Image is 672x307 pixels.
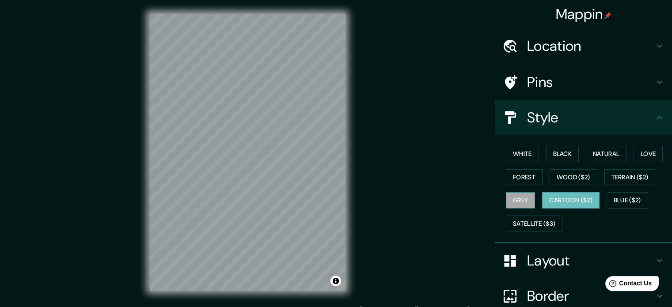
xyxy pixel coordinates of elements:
button: Cartoon ($2) [542,192,600,208]
canvas: Map [150,14,345,291]
img: pin-icon.png [604,12,611,19]
button: Forest [506,169,543,186]
div: Layout [495,243,672,278]
button: Blue ($2) [607,192,648,208]
button: Grey [506,192,535,208]
h4: Mappin [556,5,612,23]
div: Style [495,100,672,135]
button: Satellite ($3) [506,216,562,232]
button: Black [546,146,579,162]
button: Natural [586,146,626,162]
button: Terrain ($2) [604,169,656,186]
iframe: Help widget launcher [593,273,662,297]
button: Toggle attribution [330,276,341,286]
button: Love [634,146,663,162]
div: Pins [495,64,672,100]
h4: Border [527,287,654,305]
h4: Style [527,109,654,126]
h4: Pins [527,73,654,91]
button: Wood ($2) [550,169,597,186]
h4: Location [527,37,654,55]
button: White [506,146,539,162]
div: Location [495,28,672,64]
h4: Layout [527,252,654,269]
